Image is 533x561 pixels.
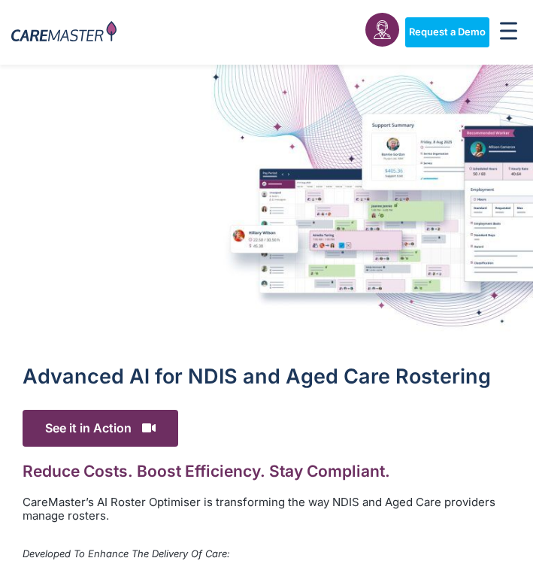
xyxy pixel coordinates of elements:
span: See it in Action [23,410,178,447]
h1: Advanced Al for NDIS and Aged Care Rostering [23,365,510,389]
em: Developed To Enhance The Delivery Of Care: [23,547,230,559]
span: Request a Demo [409,26,486,38]
a: Request a Demo [405,17,489,47]
div: Menu Toggle [495,17,522,47]
p: CareMaster’s AI Roster Optimiser is transforming the way NDIS and Aged Care providers manage rost... [23,496,510,523]
h2: Reduce Costs. Boost Efficiency. Stay Compliant. [23,462,510,481]
img: CareMaster Logo [11,21,117,44]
